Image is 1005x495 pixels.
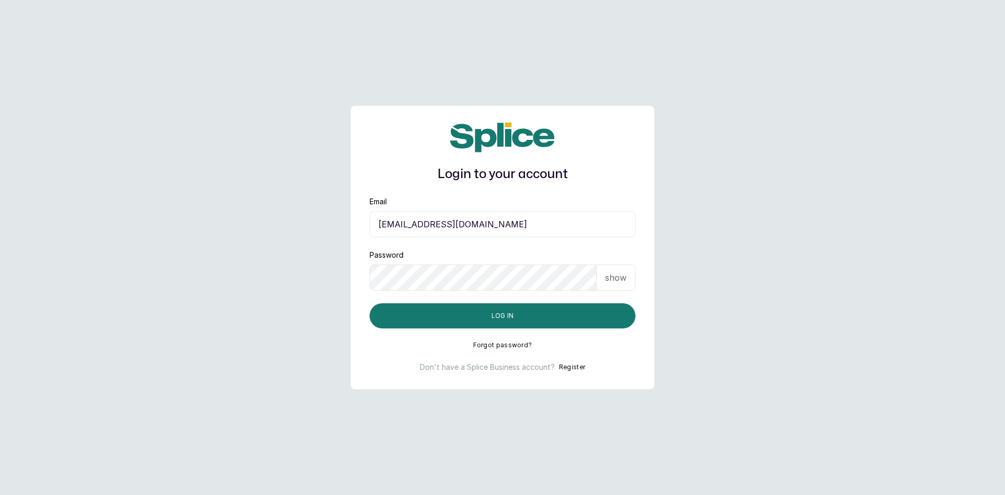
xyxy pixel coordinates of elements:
p: show [605,271,627,284]
input: email@acme.com [370,211,635,237]
h1: Login to your account [370,165,635,184]
button: Log in [370,303,635,328]
button: Forgot password? [473,341,532,349]
button: Register [559,362,585,372]
p: Don't have a Splice Business account? [420,362,555,372]
label: Password [370,250,404,260]
label: Email [370,196,387,207]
